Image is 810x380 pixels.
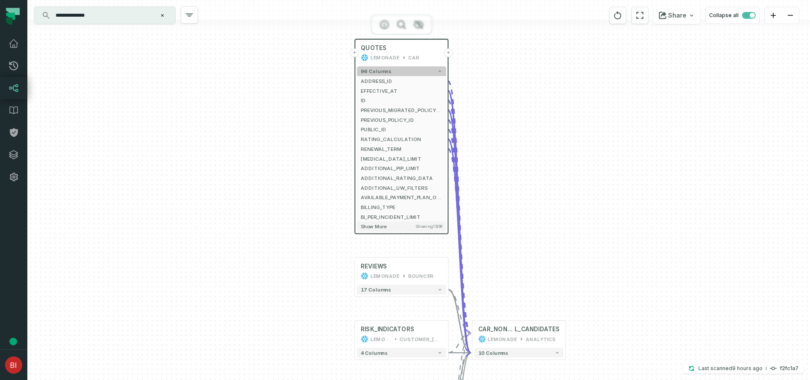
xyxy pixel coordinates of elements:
[357,212,446,222] button: BI_PER_INCIDENT_LIMIT
[478,326,515,333] span: CAR_NON_RENEWA
[361,77,442,85] span: ADDRESS_ID
[361,350,387,356] span: 4 columns
[478,326,560,333] div: CAR_NON_RENEWAL_CANDIDATES
[698,364,763,373] p: Last scanned
[9,338,17,345] div: Tooltip anchor
[478,350,508,356] span: 10 columns
[361,326,414,333] div: RISK_INDICATORS
[133,288,152,294] span: Tasks
[114,267,171,301] button: Tasks
[526,335,556,343] div: ANALYTICS
[357,76,446,86] button: ADDRESS_ID
[408,54,419,62] div: CAR
[357,144,446,154] button: RENEWAL_TERM
[361,87,442,94] span: EFFECTIVE_AT
[357,192,446,202] button: AVAILABLE_PAYMENT_PLAN_OPTIONS
[357,105,446,115] button: PREVIOUS_MIGRATED_POLICY_PUBLIC_ID
[361,213,442,221] span: BI_PER_INCIDENT_LIMIT
[33,153,91,171] button: Take the tour
[408,272,433,280] div: BOUNCER
[33,188,99,197] button: Mark as completed
[400,335,442,343] div: CUSTOMER_CORTEX
[654,7,700,24] button: Share
[350,48,359,57] button: +
[371,272,400,280] div: LEMONADE
[361,174,442,182] span: ADDITIONAL_RATING_DATA
[683,363,804,374] button: Last scanned[DATE] 7:35:38 AMf2fc1a7
[357,163,446,173] button: ADDITIONAL_PIP_LIMIT
[9,78,30,87] p: 5 steps
[33,221,145,229] div: Lineage Graph
[357,154,446,164] button: [MEDICAL_DATA]_LIMIT
[488,335,517,343] div: LEMONADE
[361,224,387,230] span: Show more
[415,224,442,229] span: Showing 15 / 96
[33,253,145,262] div: Data Catalog
[448,333,470,353] g: Edge from bc853e4d3db337d0fb2dd8a3b157d3c3 to b922db63154bdbbc4346e6698a328913
[765,7,782,24] button: zoom in
[71,288,100,294] span: Messages
[732,365,763,371] relative-time: Oct 7, 2025, 7:35 AM EDT
[357,95,446,105] button: ID
[357,183,446,193] button: ADDITIONAL_UW_FILTERS
[357,173,446,183] button: ADDITIONAL_RATING_DATA
[357,115,446,125] button: PREVIOUS_POLICY_ID
[33,129,149,147] div: Quickly find the right data asset in your stack.
[158,11,167,20] button: Clear search query
[448,91,470,353] g: Edge from 2728cb1180361457d67bd4e60580c157 to b922db63154bdbbc4346e6698a328913
[57,267,114,301] button: Messages
[780,366,798,371] h4: f2fc1a7
[20,288,37,294] span: Home
[16,218,155,231] div: 2Lineage Graph
[357,222,446,232] button: Show moreShowing15/96
[12,33,159,48] div: Welcome, ben!
[361,184,442,191] span: ADDITIONAL_UW_FILTERS
[371,54,400,62] div: LEMONADE
[12,48,159,69] div: Check out these product tours to help you get started with Foundational.
[361,126,442,133] span: PUBLIC_ID
[361,145,442,153] span: RENEWAL_TERM
[150,3,165,19] div: Close
[16,112,155,125] div: 1Find your Data Assets
[361,262,387,270] div: REVIEWS
[361,97,442,104] span: ID
[361,116,442,124] span: PREVIOUS_POLICY_ID
[361,44,386,52] span: QUOTES
[361,136,442,143] span: RATING_CALCULATION
[113,78,162,87] p: About 5 minutes
[782,7,799,24] button: zoom out
[357,202,446,212] button: BILLING_TYPE
[357,125,446,135] button: PUBLIC_ID
[444,48,453,57] button: +
[361,68,392,74] span: 96 columns
[705,7,760,24] button: Collapse all
[361,203,442,211] span: BILLING_TYPE
[16,250,155,264] div: 3Data Catalog
[73,4,100,18] h1: Tasks
[33,115,145,123] div: Find your Data Assets
[361,194,442,201] span: AVAILABLE_PAYMENT_PLAN_OPTIONS
[361,106,442,114] span: PREVIOUS_MIGRATED_POLICY_PUBLIC_ID
[371,335,392,343] div: LEMONADE
[361,155,442,162] span: ACCIDENTAL_DEATH_LIMIT
[5,356,22,374] img: avatar of ben inbar
[361,165,442,172] span: ADDITIONAL_PIP_LIMIT
[361,287,391,293] span: 17 columns
[357,86,446,96] button: EFFECTIVE_AT
[357,134,446,144] button: RATING_CALCULATION
[515,326,560,333] span: L_CANDIDATES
